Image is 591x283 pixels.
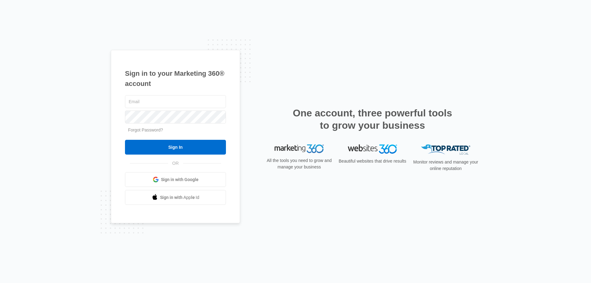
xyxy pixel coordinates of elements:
[265,157,334,170] p: All the tools you need to grow and manage your business
[275,144,324,153] img: Marketing 360
[125,68,226,89] h1: Sign in to your Marketing 360® account
[168,160,183,167] span: OR
[125,95,226,108] input: Email
[411,159,480,172] p: Monitor reviews and manage your online reputation
[338,158,407,164] p: Beautiful websites that drive results
[291,107,454,131] h2: One account, three powerful tools to grow your business
[160,194,199,201] span: Sign in with Apple Id
[125,140,226,155] input: Sign In
[128,127,163,132] a: Forgot Password?
[125,190,226,205] a: Sign in with Apple Id
[161,176,199,183] span: Sign in with Google
[125,172,226,187] a: Sign in with Google
[348,144,397,153] img: Websites 360
[421,144,470,155] img: Top Rated Local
